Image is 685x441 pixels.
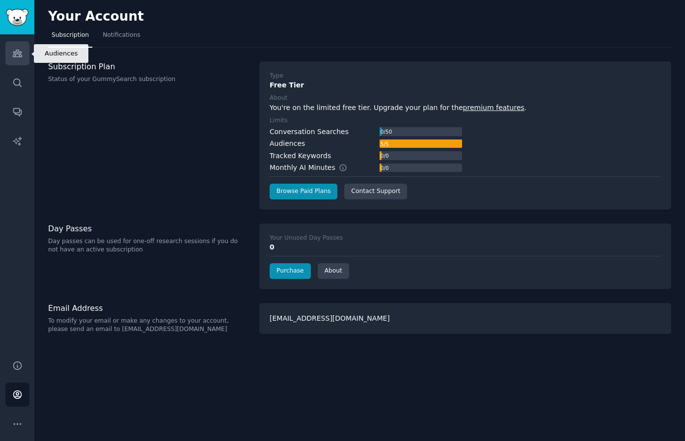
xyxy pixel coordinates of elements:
[270,184,337,199] a: Browse Paid Plans
[99,28,144,48] a: Notifications
[270,151,331,161] div: Tracked Keywords
[270,138,305,149] div: Audiences
[270,242,661,252] div: 0
[270,163,357,173] div: Monthly AI Minutes
[270,103,661,113] div: You're on the limited free tier. Upgrade your plan for the .
[48,223,249,234] h3: Day Passes
[48,75,249,84] p: Status of your GummySearch subscription
[270,127,349,137] div: Conversation Searches
[103,31,140,40] span: Notifications
[48,303,249,313] h3: Email Address
[380,127,393,136] div: 0 / 50
[48,9,144,25] h2: Your Account
[48,28,92,48] a: Subscription
[52,31,89,40] span: Subscription
[270,72,283,81] div: Type
[6,9,28,26] img: GummySearch logo
[463,104,524,111] a: premium features
[380,151,389,160] div: 0 / 0
[270,80,661,90] div: Free Tier
[270,94,287,103] div: About
[259,303,671,334] div: [EMAIL_ADDRESS][DOMAIN_NAME]
[380,164,389,172] div: 0 / 0
[48,317,249,334] p: To modify your email or make any changes to your account, please send an email to [EMAIL_ADDRESS]...
[48,237,249,254] p: Day passes can be used for one-off research sessions if you do not have an active subscription
[270,116,288,125] div: Limits
[344,184,407,199] a: Contact Support
[270,263,311,279] a: Purchase
[380,139,389,148] div: 5 / 5
[318,263,349,279] a: About
[48,61,249,72] h3: Subscription Plan
[270,234,343,243] div: Your Unused Day Passes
